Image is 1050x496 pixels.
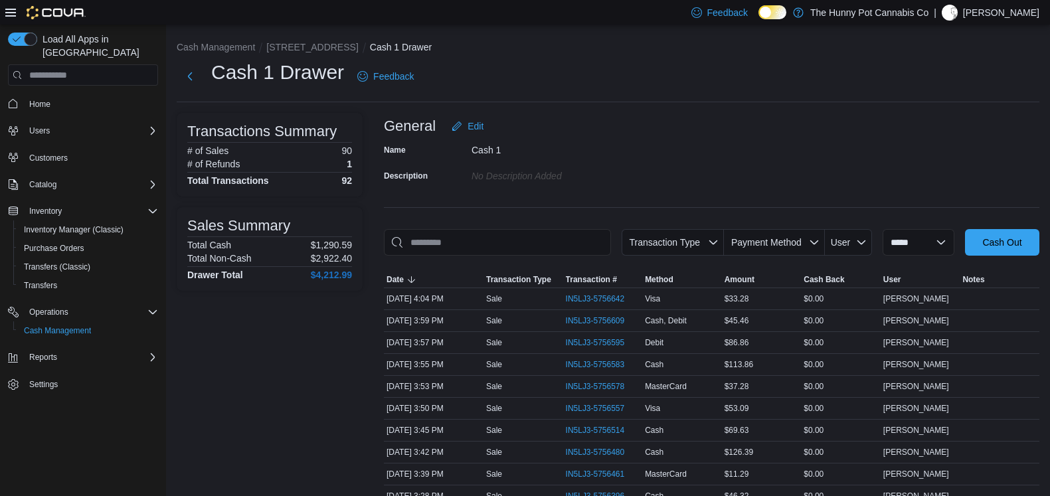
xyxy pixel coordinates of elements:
span: Inventory [29,206,62,216]
button: IN5LJ3-5756461 [566,466,638,482]
button: Cash Out [965,229,1039,256]
span: IN5LJ3-5756480 [566,447,625,457]
span: $126.39 [725,447,753,457]
p: $1,290.59 [311,240,352,250]
span: Catalog [24,177,158,193]
button: Edit [446,113,489,139]
span: Notes [962,274,984,285]
span: Cash [645,359,663,370]
img: Cova [27,6,86,19]
input: Dark Mode [758,5,786,19]
button: Settings [3,374,163,394]
button: User [881,272,960,288]
h3: Transactions Summary [187,124,337,139]
span: Transfers [24,280,57,291]
span: Visa [645,293,660,304]
p: Sale [486,447,502,457]
span: Amount [725,274,754,285]
h4: Total Transactions [187,175,269,186]
span: Cash Out [982,236,1021,249]
span: IN5LJ3-5756609 [566,315,625,326]
span: Cash [645,447,663,457]
p: Sale [486,403,502,414]
span: IN5LJ3-5756514 [566,425,625,436]
button: Users [3,122,163,140]
div: [DATE] 3:59 PM [384,313,483,329]
span: Users [29,125,50,136]
button: IN5LJ3-5756514 [566,422,638,438]
button: IN5LJ3-5756595 [566,335,638,351]
span: IN5LJ3-5756461 [566,469,625,479]
span: MasterCard [645,469,687,479]
button: Date [384,272,483,288]
p: 1 [347,159,352,169]
div: [DATE] 3:55 PM [384,357,483,372]
span: Debit [645,337,663,348]
button: Method [642,272,722,288]
label: Name [384,145,406,155]
p: Sale [486,337,502,348]
span: Home [29,99,50,110]
nav: Complex example [8,88,158,428]
div: $0.00 [801,466,881,482]
nav: An example of EuiBreadcrumbs [177,41,1039,56]
span: [PERSON_NAME] [883,359,949,370]
span: [PERSON_NAME] [883,447,949,457]
button: Amount [722,272,802,288]
span: Transfers (Classic) [19,259,158,275]
h6: # of Refunds [187,159,240,169]
button: Inventory Manager (Classic) [13,220,163,239]
div: No Description added [472,165,650,181]
button: Customers [3,148,163,167]
span: $37.28 [725,381,749,392]
a: Feedback [352,63,419,90]
div: [DATE] 3:45 PM [384,422,483,438]
span: IN5LJ3-5756578 [566,381,625,392]
a: Purchase Orders [19,240,90,256]
span: Purchase Orders [24,243,84,254]
p: Sale [486,469,502,479]
span: Cash [645,425,663,436]
span: Inventory Manager (Classic) [19,222,158,238]
span: Purchase Orders [19,240,158,256]
button: Operations [24,304,74,320]
button: Cash Back [801,272,881,288]
span: Edit [468,120,483,133]
h1: Cash 1 Drawer [211,59,344,86]
button: Transfers (Classic) [13,258,163,276]
span: [PERSON_NAME] [883,293,949,304]
p: Sale [486,381,502,392]
div: [DATE] 3:39 PM [384,466,483,482]
span: Cash Management [24,325,91,336]
button: Transaction # [563,272,643,288]
p: The Hunny Pot Cannabis Co [810,5,928,21]
h3: General [384,118,436,134]
span: Home [24,95,158,112]
span: Feedback [373,70,414,83]
span: Reports [24,349,158,365]
span: Cash Management [19,323,158,339]
span: IN5LJ3-5756557 [566,403,625,414]
div: $0.00 [801,291,881,307]
div: $0.00 [801,422,881,438]
span: User [831,237,851,248]
a: Inventory Manager (Classic) [19,222,129,238]
button: Payment Method [724,229,825,256]
button: Purchase Orders [13,239,163,258]
span: Catalog [29,179,56,190]
h4: Drawer Total [187,270,243,280]
a: Home [24,96,56,112]
div: [DATE] 3:53 PM [384,378,483,394]
p: $2,922.40 [311,253,352,264]
span: Date [387,274,404,285]
button: IN5LJ3-5756557 [566,400,638,416]
button: Inventory [24,203,67,219]
button: [STREET_ADDRESS] [266,42,358,52]
div: $0.00 [801,378,881,394]
p: | [934,5,936,21]
button: Users [24,123,55,139]
span: $11.29 [725,469,749,479]
span: Settings [29,379,58,390]
p: Sale [486,425,502,436]
div: $0.00 [801,335,881,351]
